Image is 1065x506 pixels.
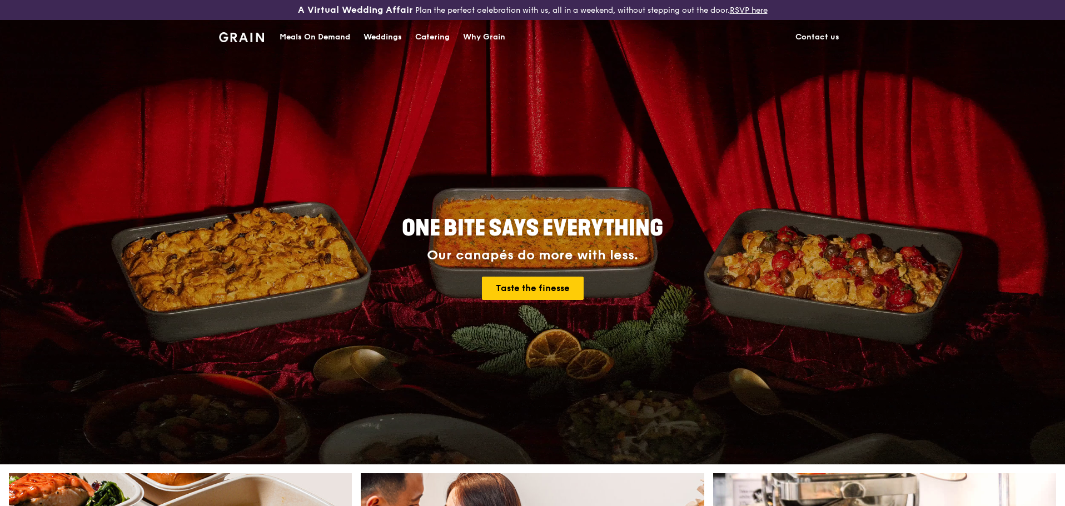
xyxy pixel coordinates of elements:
a: Contact us [789,21,846,54]
div: Why Grain [463,21,505,54]
a: GrainGrain [219,19,264,53]
img: Grain [219,32,264,42]
h3: A Virtual Wedding Affair [298,4,413,16]
a: Weddings [357,21,409,54]
a: Why Grain [456,21,512,54]
div: Meals On Demand [280,21,350,54]
a: Catering [409,21,456,54]
a: RSVP here [730,6,768,15]
div: Catering [415,21,450,54]
span: ONE BITE SAYS EVERYTHING [402,215,663,242]
a: Taste the finesse [482,277,584,300]
div: Our canapés do more with less. [332,248,733,263]
div: Plan the perfect celebration with us, all in a weekend, without stepping out the door. [212,4,853,16]
div: Weddings [364,21,402,54]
